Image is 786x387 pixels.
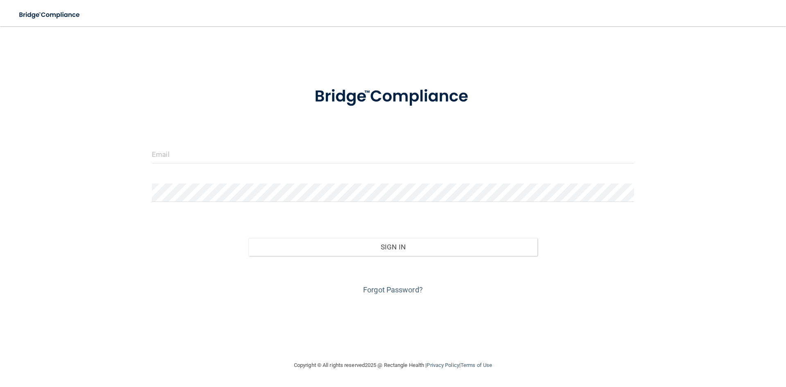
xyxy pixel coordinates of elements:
[248,238,538,256] button: Sign In
[298,75,488,118] img: bridge_compliance_login_screen.278c3ca4.svg
[427,362,459,368] a: Privacy Policy
[152,145,634,163] input: Email
[244,352,542,378] div: Copyright © All rights reserved 2025 @ Rectangle Health | |
[461,362,492,368] a: Terms of Use
[363,285,423,294] a: Forgot Password?
[12,7,88,23] img: bridge_compliance_login_screen.278c3ca4.svg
